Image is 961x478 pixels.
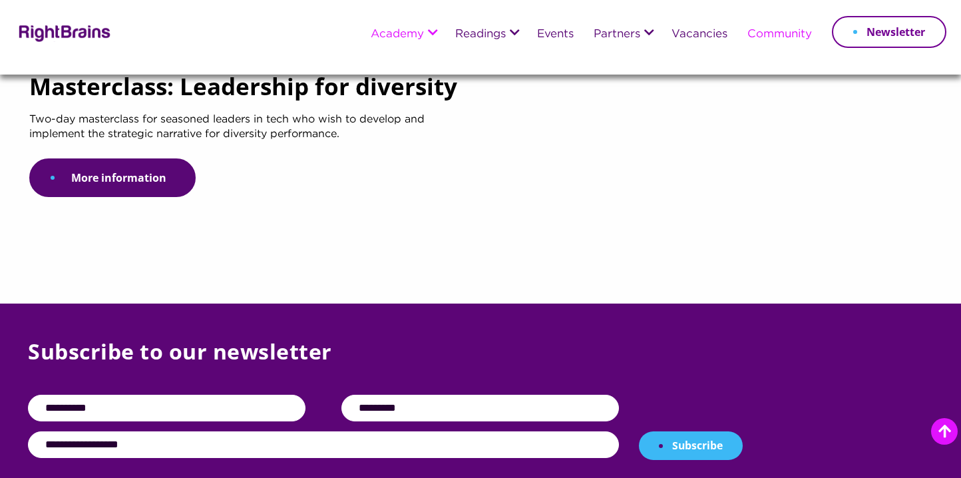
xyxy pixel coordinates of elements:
[371,29,424,41] a: Academy
[455,29,506,41] a: Readings
[832,16,946,48] a: Newsletter
[29,158,196,197] a: More information
[29,113,471,158] p: Two-day masterclass for seasoned leaders in tech who wish to develop and implement the strategic ...
[747,29,812,41] a: Community
[639,431,743,461] button: Subscribe
[29,73,471,113] a: Masterclass: Leadership for diversity
[15,23,111,42] img: Rightbrains
[672,29,727,41] a: Vacancies
[537,29,574,41] a: Events
[594,29,640,41] a: Partners
[28,337,933,395] p: Subscribe to our newsletter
